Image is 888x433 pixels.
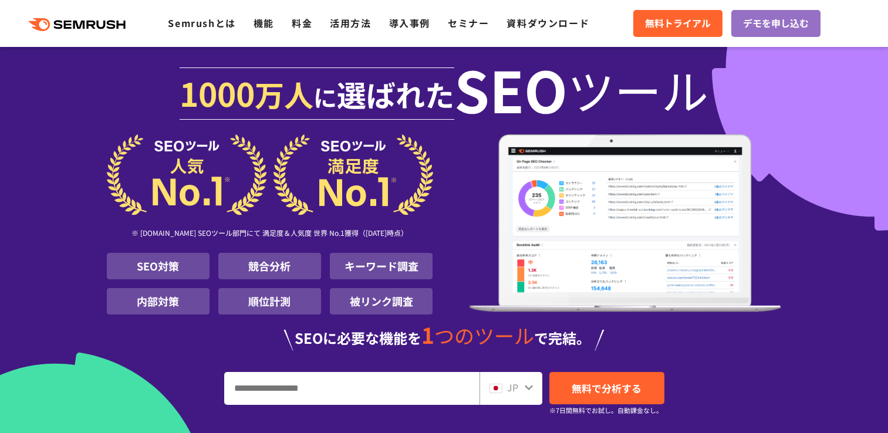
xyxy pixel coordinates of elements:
small: ※7日間無料でお試し。自動課金なし。 [549,405,663,416]
a: 無料トライアル [633,10,722,37]
span: SEO [454,66,568,113]
a: 無料で分析する [549,372,664,404]
span: 1000 [180,69,255,116]
span: に [313,80,337,114]
li: 競合分析 [218,253,321,279]
a: セミナー [448,16,489,30]
input: URL、キーワードを入力してください [225,373,479,404]
a: Semrushとは [168,16,235,30]
span: つのツール [434,321,534,350]
span: 万人 [255,73,313,115]
span: 無料トライアル [645,16,711,31]
a: 料金 [292,16,312,30]
div: ※ [DOMAIN_NAME] SEOツール部門にて 満足度＆人気度 世界 No.1獲得（[DATE]時点） [107,215,433,253]
li: 順位計測 [218,288,321,314]
span: JP [507,380,518,394]
a: 機能 [254,16,274,30]
a: デモを申し込む [731,10,821,37]
a: 活用方法 [330,16,371,30]
li: キーワード調査 [330,253,433,279]
span: 無料で分析する [572,381,641,395]
span: ツール [568,66,708,113]
span: デモを申し込む [743,16,809,31]
a: 資料ダウンロード [507,16,589,30]
span: で完結。 [534,327,590,348]
div: SEOに必要な機能を [107,324,782,351]
a: 導入事例 [389,16,430,30]
li: 被リンク調査 [330,288,433,314]
li: 内部対策 [107,288,210,314]
li: SEO対策 [107,253,210,279]
span: 選ばれた [337,73,454,115]
span: 1 [421,319,434,350]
